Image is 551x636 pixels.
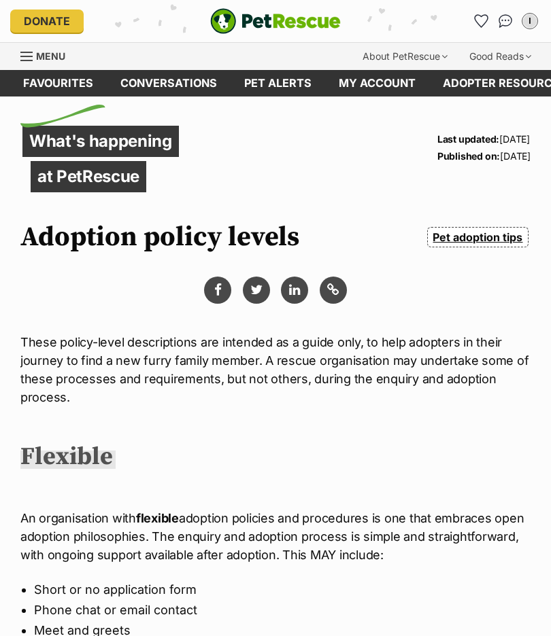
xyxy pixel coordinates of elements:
[427,227,529,247] a: Pet adoption tips
[31,161,146,192] p: at PetRescue
[243,277,270,304] a: Share via Twitter
[36,50,65,62] span: Menu
[499,14,513,28] img: chat-41dd97257d64d25036548639549fe6c8038ab92f7586957e7f3b1b290dea8141.svg
[437,133,499,145] strong: Last updated:
[204,277,231,304] button: Share via facebook
[22,126,179,157] p: What's happening
[231,70,325,96] a: Pet alerts
[470,10,492,32] a: Favourites
[34,600,517,620] li: Phone chat or email contact
[495,10,516,32] a: Conversations
[107,70,231,96] a: conversations
[20,509,531,564] p: An organisation with adoption policies and procedures is one that embraces open adoption philosop...
[20,333,531,406] p: These policy-level descriptions are intended as a guide only, to help adopters in their journey t...
[210,8,341,34] a: PetRescue
[519,10,541,32] button: My account
[20,442,116,472] h2: Flexible
[20,222,299,253] h1: Adoption policy levels
[437,150,500,162] strong: Published on:
[325,70,429,96] a: My account
[281,277,308,304] a: Share via Linkedin
[34,580,517,600] li: Short or no application form
[460,43,541,70] div: Good Reads
[523,14,537,28] div: I
[136,511,179,525] strong: flexible
[353,43,457,70] div: About PetRescue
[20,43,75,67] a: Menu
[10,70,107,96] a: Favourites
[437,147,531,164] p: [DATE]
[437,130,531,147] p: [DATE]
[320,277,347,304] button: Copy link
[10,10,84,33] a: Donate
[20,105,105,128] img: decorative flick
[210,8,341,34] img: logo-e224e6f780fb5917bec1dbf3a21bbac754714ae5b6737aabdf751b685950b380.svg
[470,10,541,32] ul: Account quick links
